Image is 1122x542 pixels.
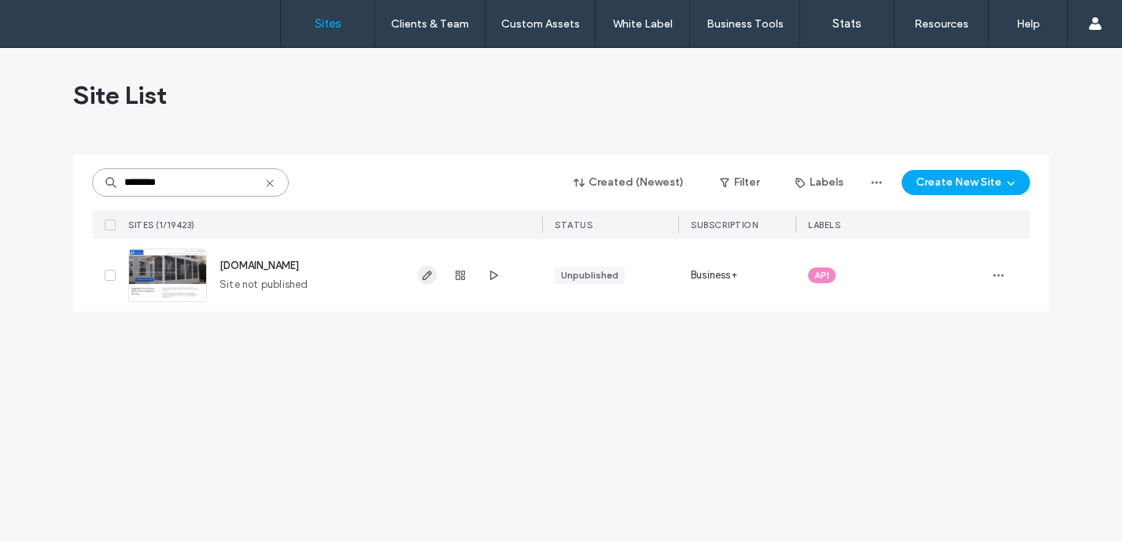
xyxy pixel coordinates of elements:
[832,17,862,31] label: Stats
[220,260,299,271] a: [DOMAIN_NAME]
[73,79,167,111] span: Site List
[501,17,580,31] label: Custom Assets
[555,219,592,230] span: STATUS
[707,17,784,31] label: Business Tools
[1017,17,1040,31] label: Help
[808,219,840,230] span: LABELS
[560,170,698,195] button: Created (Newest)
[315,17,341,31] label: Sites
[128,219,195,230] span: SITES (1/19423)
[36,11,68,25] span: Help
[814,268,829,282] span: API
[561,268,618,282] div: Unpublished
[704,170,775,195] button: Filter
[691,267,737,283] span: Business+
[613,17,673,31] label: White Label
[691,219,758,230] span: SUBSCRIPTION
[781,170,858,195] button: Labels
[391,17,469,31] label: Clients & Team
[914,17,969,31] label: Resources
[902,170,1030,195] button: Create New Site
[220,277,308,293] span: Site not published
